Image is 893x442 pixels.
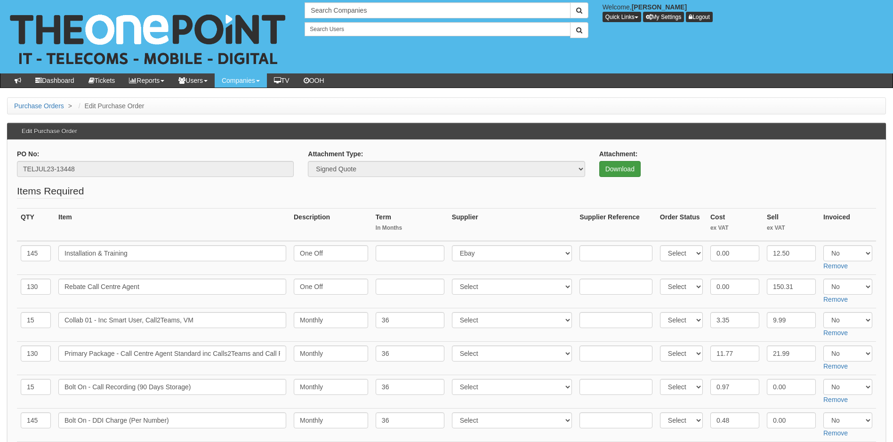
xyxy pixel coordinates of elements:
a: Companies [215,73,267,88]
th: QTY [17,209,55,241]
th: Sell [763,209,820,241]
button: Quick Links [603,12,641,22]
a: Remove [823,362,848,370]
a: OOH [297,73,331,88]
a: Users [171,73,215,88]
th: Cost [707,209,763,241]
a: Remove [823,262,848,270]
a: Remove [823,329,848,337]
div: Welcome, [595,2,893,22]
li: Edit Purchase Order [76,101,145,111]
a: Reports [122,73,171,88]
label: Attachment Type: [308,149,363,159]
label: Attachment: [599,149,638,159]
small: ex VAT [767,224,816,232]
a: Dashboard [28,73,81,88]
th: Supplier [448,209,576,241]
h3: Edit Purchase Order [17,123,82,139]
th: Order Status [656,209,707,241]
a: My Settings [643,12,684,22]
small: ex VAT [710,224,759,232]
a: Remove [823,396,848,403]
a: Remove [823,296,848,303]
th: Item [55,209,290,241]
legend: Items Required [17,184,84,199]
input: Search Users [305,22,570,36]
b: [PERSON_NAME] [632,3,687,11]
a: Download [599,161,641,177]
a: TV [267,73,297,88]
a: Remove [823,429,848,437]
span: > [66,102,74,110]
input: Search Companies [305,2,570,18]
th: Term [372,209,448,241]
small: In Months [376,224,444,232]
th: Supplier Reference [576,209,656,241]
a: Logout [686,12,713,22]
label: PO No: [17,149,39,159]
a: Purchase Orders [14,102,64,110]
th: Invoiced [820,209,876,241]
a: Tickets [81,73,122,88]
th: Description [290,209,372,241]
